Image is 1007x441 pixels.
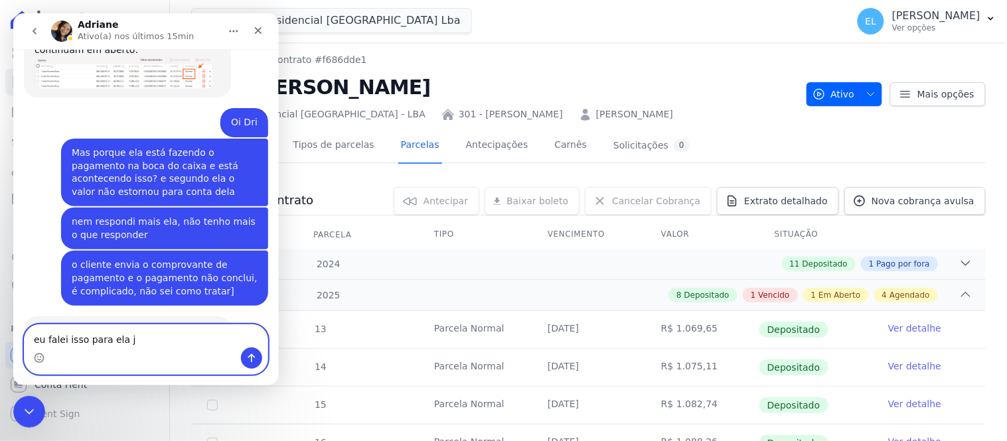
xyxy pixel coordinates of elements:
[58,133,244,185] div: Mas porque ela está fazendo o pagamento na boca do caixa e está acontecendo isso? e segundo ela o...
[811,289,816,301] span: 1
[813,82,855,106] span: Ativo
[5,40,164,66] a: Visão Geral
[11,237,255,303] div: Erica diz…
[11,95,255,125] div: Erica diz…
[191,8,472,33] button: Edíficio Residencial [GEOGRAPHIC_DATA] Lba
[890,289,930,301] span: Agendado
[11,321,159,337] div: Plataformas
[645,221,759,249] th: Valor
[291,129,377,164] a: Tipos de parcelas
[208,5,233,31] button: Início
[11,303,255,411] div: Adriane diz…
[207,400,218,410] input: Só é possível selecionar pagamentos em aberto
[5,244,164,271] a: Crédito
[418,311,532,348] td: Parcela Normal
[48,125,255,193] div: Mas porque ela está fazendo o pagamento na boca do caixa e está acontecendo isso? e segundo ela o...
[645,387,759,424] td: R$ 1.082,74
[645,311,759,348] td: R$ 1.069,65
[5,371,164,398] a: Conta Hent
[191,53,796,67] nav: Breadcrumb
[717,187,839,215] a: Extrato detalhado
[5,127,164,154] a: Lotes
[228,334,249,355] button: Enviar uma mensagem
[233,5,257,29] div: Fechar
[5,342,164,369] a: Recebíveis
[64,17,181,30] p: Ativo(a) nos últimos 15min
[271,53,366,67] a: Contrato #f686dde1
[877,258,930,270] span: Pago por fora
[313,399,327,410] span: 15
[418,349,532,386] td: Parcela Normal
[869,258,874,270] span: 1
[892,23,980,33] p: Ver opções
[11,125,255,194] div: Erica diz…
[888,397,941,410] a: Ver detalhe
[191,107,426,121] div: Edíficio Residencial [GEOGRAPHIC_DATA] - LBA
[21,340,31,350] button: Selecionador de Emoji
[807,82,883,106] button: Ativo
[872,194,974,208] span: Nova cobrança avulsa
[5,98,164,125] a: Parcelas
[5,157,164,183] a: Clientes
[313,324,327,334] span: 13
[674,139,690,152] div: 0
[759,359,828,375] span: Depositado
[532,221,645,249] th: Vencimento
[11,312,254,334] textarea: Envie uma mensagem...
[207,95,255,124] div: Oi Dri
[552,129,589,164] a: Carnês
[13,13,279,385] iframe: Intercom live chat
[191,53,367,67] nav: Breadcrumb
[751,289,756,301] span: 1
[418,387,532,424] td: Parcela Normal
[759,397,828,413] span: Depositado
[398,129,442,164] a: Parcelas
[58,202,244,228] div: nem respondi mais ela, não tenho mais o que responder
[890,82,986,106] a: Mais opções
[5,215,164,241] a: Transferências
[803,258,848,270] span: Depositado
[613,139,690,152] div: Solicitações
[58,245,244,284] div: o cliente envia o comprovante de pagamento e o pagamento não conclui, é complicado, não sei como ...
[892,9,980,23] p: [PERSON_NAME]
[684,289,730,301] span: Depositado
[844,187,986,215] a: Nova cobrança avulsa
[759,322,828,338] span: Depositado
[888,359,941,373] a: Ver detalhe
[596,107,673,121] a: [PERSON_NAME]
[11,303,218,410] div: [PERSON_NAME], ontem usei um app na internet para calcular multa e juros. E estavam divergente os...
[676,289,682,301] span: 8
[11,194,255,237] div: Erica diz…
[5,273,164,300] a: Negativação
[532,349,645,386] td: [DATE]
[297,221,368,248] div: Parcela
[744,194,828,208] span: Extrato detalhado
[759,221,872,249] th: Situação
[532,387,645,424] td: [DATE]
[611,129,692,164] a: Solicitações0
[418,221,532,249] th: Tipo
[818,289,860,301] span: Em Aberto
[48,194,255,236] div: nem respondi mais ela, não tenho mais o que responder
[11,9,255,95] div: Adriane diz…
[459,107,563,121] a: 301 - [PERSON_NAME]
[532,311,645,348] td: [DATE]
[790,258,800,270] span: 11
[847,3,1007,40] button: EL [PERSON_NAME] Ver opções
[5,69,164,95] a: Contratos
[48,237,255,292] div: o cliente envia o comprovante de pagamento e o pagamento não conclui, é complicado, não sei como ...
[888,322,941,335] a: Ver detalhe
[917,88,974,101] span: Mais opções
[218,103,244,116] div: Oi Dri
[645,349,759,386] td: R$ 1.075,11
[866,17,877,26] span: EL
[13,396,45,428] iframe: Intercom live chat
[11,9,218,84] div: [PERSON_NAME], pagamentos continuam em aberto:
[5,186,164,212] a: Minha Carteira
[463,129,531,164] a: Antecipações
[759,289,790,301] span: Vencido
[313,361,327,372] span: 14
